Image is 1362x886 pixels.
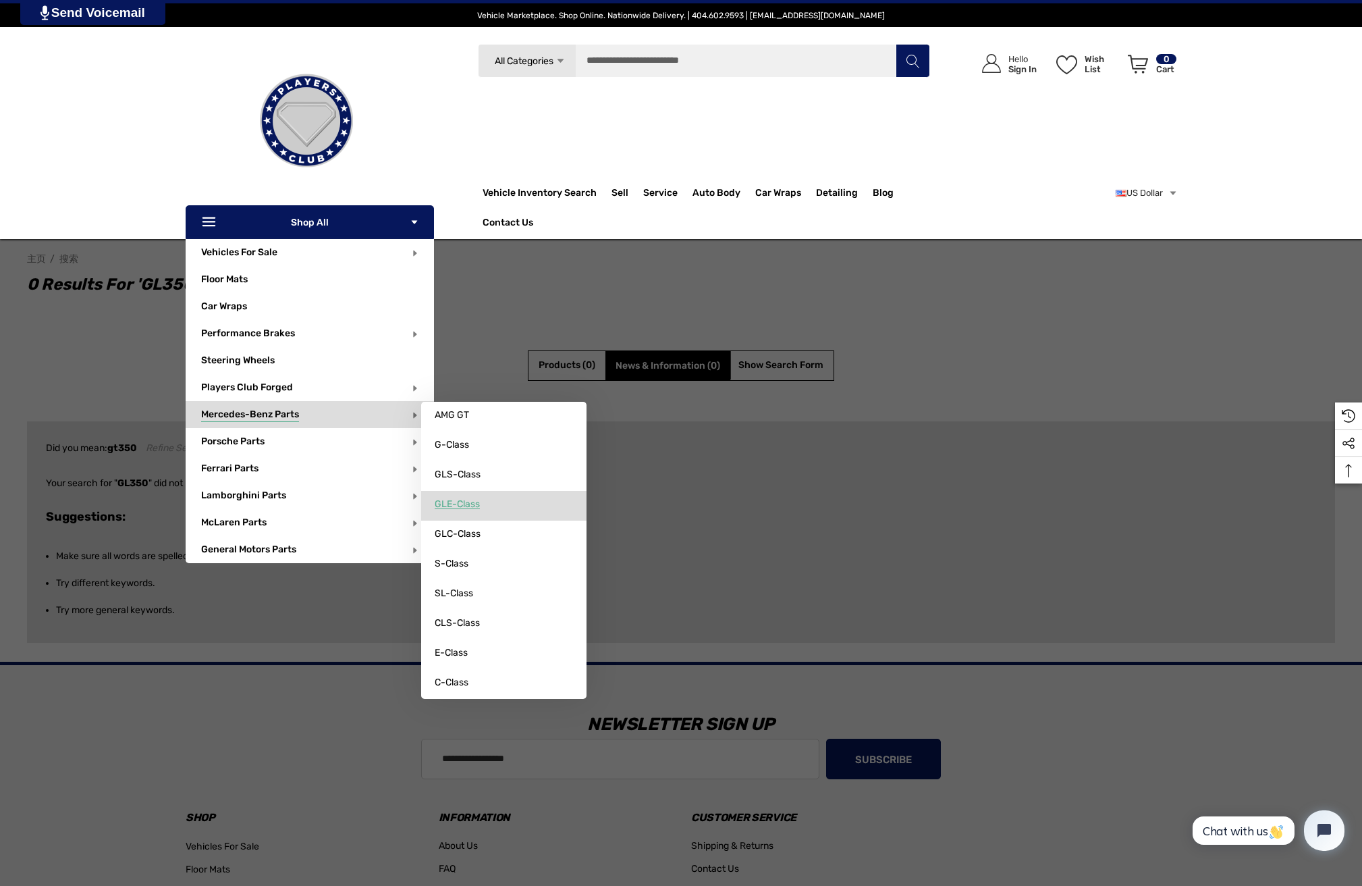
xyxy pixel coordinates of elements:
p: Sign In [1008,64,1037,74]
p: Shop All [186,205,434,239]
span: Service [643,187,678,202]
a: Car Wraps [755,180,816,207]
span: GLE-Class [435,498,480,511]
a: Lamborghini Parts [201,490,286,501]
a: Blog [873,187,894,202]
span: Auto Body [692,187,740,202]
span: AMG GT [435,409,469,421]
svg: Icon User Account [982,54,1001,73]
span: Sell [611,187,628,202]
span: Ferrari Parts [201,463,258,477]
span: Mercedes-Benz Parts [201,409,299,423]
a: Players Club Forged [201,382,293,393]
a: Vehicle Inventory Search [483,187,597,202]
a: Porsche Parts [201,436,265,447]
svg: Icon Line [200,215,221,230]
span: Players Club Forged [201,382,293,396]
span: Car Wraps [201,301,247,315]
a: All Categories Icon Arrow Down Icon Arrow Up [478,44,576,78]
svg: Social Media [1342,437,1355,450]
span: Performance Brakes [201,328,295,342]
span: Vehicle Marketplace. Shop Online. Nationwide Delivery. | 404.602.9593 | [EMAIL_ADDRESS][DOMAIN_NAME] [477,11,885,20]
a: Vehicles For Sale [201,246,277,258]
a: Cart with 0 items [1122,41,1178,93]
a: McLaren Parts [201,517,267,528]
a: Auto Body [692,180,755,207]
svg: Review Your Cart [1128,55,1148,74]
p: 0 [1156,54,1176,64]
span: Porsche Parts [201,436,265,450]
span: All Categories [495,55,553,67]
iframe: Tidio Chat [1178,799,1356,862]
a: Steering Wheels [201,347,434,374]
span: Steering Wheels [201,355,275,369]
a: Detailing [816,180,873,207]
span: Car Wraps [755,187,801,202]
a: Wish List Wish List [1050,41,1122,87]
a: Mercedes-Benz Parts [201,409,299,420]
a: Sell [611,180,643,207]
span: S-Class [435,558,468,570]
a: Car Wraps [201,293,434,320]
svg: Recently Viewed [1342,409,1355,423]
button: Search [896,44,929,78]
a: Contact Us [483,217,533,232]
span: Detailing [816,187,858,202]
span: Lamborghini Parts [201,490,286,504]
span: E-Class [435,647,468,659]
span: GLC-Class [435,528,481,540]
span: SL-Class [435,588,473,600]
span: Vehicles For Sale [201,246,277,261]
svg: Icon Arrow Down [410,217,419,227]
span: C-Class [435,677,468,689]
span: GLS-Class [435,469,481,481]
svg: Wish List [1056,55,1077,74]
p: Cart [1156,64,1176,74]
a: Performance Brakes [201,328,295,339]
span: McLaren Parts [201,517,267,531]
svg: Icon Arrow Down [555,56,566,66]
a: General Motors Parts [201,544,296,555]
a: Floor Mats [201,266,434,293]
span: CLS-Class [435,617,480,629]
svg: Top [1335,464,1362,477]
span: Floor Mats [201,273,248,288]
a: USD [1116,180,1178,207]
a: Ferrari Parts [201,463,258,474]
a: Sign in [966,41,1043,87]
span: General Motors Parts [201,544,296,558]
img: Players Club | Cars For Sale [239,53,374,188]
a: Service [643,180,692,207]
p: Wish List [1085,54,1120,74]
p: Hello [1008,54,1037,64]
span: G-Class [435,439,469,451]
